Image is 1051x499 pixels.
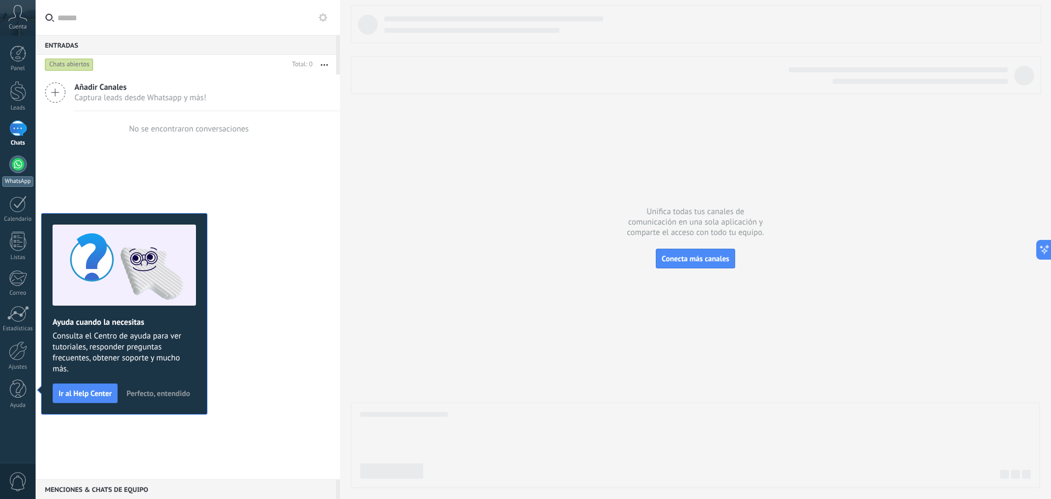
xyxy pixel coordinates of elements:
[656,249,735,268] button: Conecta más canales
[2,402,34,409] div: Ayuda
[2,105,34,112] div: Leads
[288,59,313,70] div: Total: 0
[74,93,206,103] span: Captura leads desde Whatsapp y más!
[53,383,118,403] button: Ir al Help Center
[2,325,34,332] div: Estadísticas
[9,24,27,31] span: Cuenta
[36,35,336,55] div: Entradas
[74,82,206,93] span: Añadir Canales
[126,389,190,397] span: Perfecto, entendido
[53,317,196,328] h2: Ayuda cuando la necesitas
[2,254,34,261] div: Listas
[36,479,336,499] div: Menciones & Chats de equipo
[45,58,94,71] div: Chats abiertos
[129,124,249,134] div: No se encontraron conversaciones
[59,389,112,397] span: Ir al Help Center
[2,140,34,147] div: Chats
[2,290,34,297] div: Correo
[2,364,34,371] div: Ajustes
[53,331,196,375] span: Consulta el Centro de ayuda para ver tutoriales, responder preguntas frecuentes, obtener soporte ...
[122,385,195,402] button: Perfecto, entendido
[2,216,34,223] div: Calendario
[2,65,34,72] div: Panel
[2,176,33,187] div: WhatsApp
[662,254,729,263] span: Conecta más canales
